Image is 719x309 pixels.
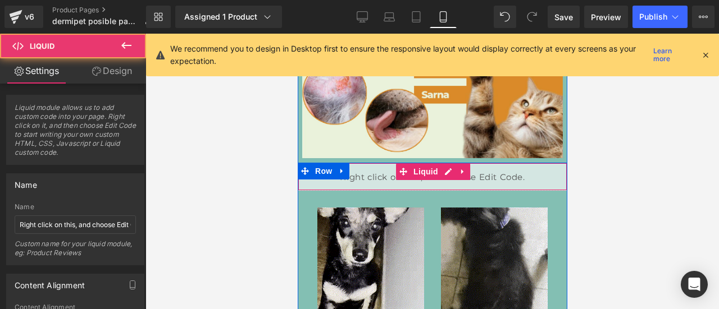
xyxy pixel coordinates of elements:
[591,11,621,23] span: Preview
[15,103,136,164] span: Liquid module allows us to add custom code into your page. Right click on it, and then choose Edi...
[349,6,376,28] a: Desktop
[521,6,543,28] button: Redo
[376,6,403,28] a: Laptop
[15,174,37,190] div: Name
[113,130,143,146] span: Liquid
[184,11,273,22] div: Assigned 1 Product
[681,271,708,298] div: Open Intercom Messenger
[146,6,171,28] a: New Library
[52,17,140,26] span: dermipet posible pagina
[494,6,516,28] button: Undo
[15,129,37,146] span: Row
[170,43,649,67] p: We recommend you to design in Desktop first to ensure the responsive layout would display correct...
[430,6,457,28] a: Mobile
[75,58,148,84] a: Design
[15,203,136,211] div: Name
[37,129,52,146] a: Expand / Collapse
[692,6,715,28] button: More
[30,41,54,50] span: Liquid
[15,239,136,265] div: Custom name for your liquid module, eg: Product Reviews
[403,6,430,28] a: Tablet
[52,6,161,15] a: Product Pages
[158,130,172,146] a: Expand / Collapse
[22,10,37,24] div: v6
[554,11,573,23] span: Save
[649,48,692,62] a: Learn more
[632,6,688,28] button: Publish
[4,6,43,28] a: v6
[639,12,667,21] span: Publish
[584,6,628,28] a: Preview
[15,274,85,290] div: Content Alignment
